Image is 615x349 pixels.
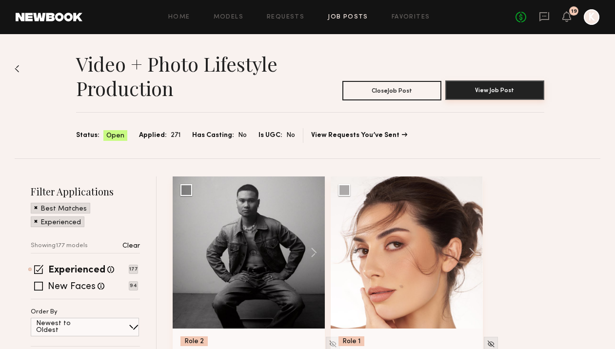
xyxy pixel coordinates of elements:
[392,14,430,20] a: Favorites
[139,130,167,141] span: Applied:
[180,336,208,346] div: Role 2
[487,340,495,348] img: Unhide Model
[171,130,180,141] span: 271
[445,81,544,100] a: View Job Post
[584,9,599,25] a: K
[129,265,138,274] p: 177
[238,130,247,141] span: No
[214,14,243,20] a: Models
[40,219,81,226] p: Experienced
[48,282,96,292] label: New Faces
[329,340,337,348] img: Unhide Model
[328,14,368,20] a: Job Posts
[31,309,58,315] p: Order By
[168,14,190,20] a: Home
[76,52,326,100] h1: Video + Photo Lifestyle Production
[258,130,282,141] span: Is UGC:
[342,81,441,100] button: CloseJob Post
[338,336,364,346] div: Role 1
[40,206,87,213] p: Best Matches
[445,80,544,100] button: View Job Post
[192,130,234,141] span: Has Casting:
[571,9,577,14] div: 19
[311,132,407,139] a: View Requests You’ve Sent
[31,185,140,198] h2: Filter Applications
[129,281,138,291] p: 94
[15,65,20,73] img: Back to previous page
[286,130,295,141] span: No
[122,243,140,250] p: Clear
[76,130,99,141] span: Status:
[36,320,94,334] p: Newest to Oldest
[267,14,304,20] a: Requests
[106,131,124,141] span: Open
[48,266,105,275] label: Experienced
[31,243,88,249] p: Showing 177 models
